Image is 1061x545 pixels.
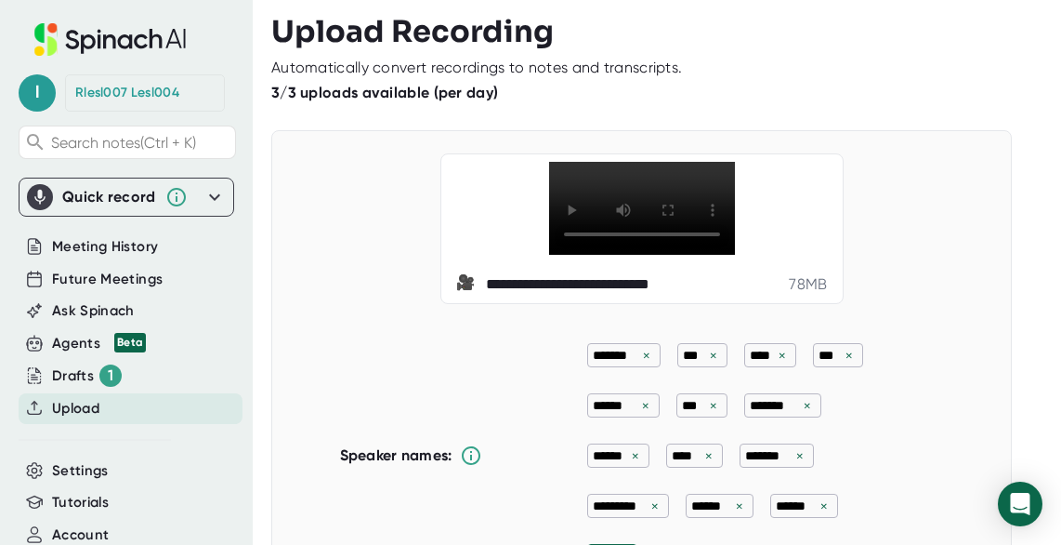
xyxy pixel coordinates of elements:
div: × [792,447,808,465]
div: × [638,347,655,365]
button: Future Meetings [52,269,163,290]
div: × [637,397,654,415]
div: 78 MB [789,275,827,294]
div: × [816,498,832,515]
div: Rlesl007 Lesl004 [75,85,179,101]
div: × [799,397,816,415]
div: × [627,447,644,465]
div: Agents [52,333,146,354]
button: Ask Spinach [52,300,135,322]
span: l [19,74,56,112]
div: × [705,397,722,415]
div: Drafts [52,365,122,387]
button: Meeting History [52,236,158,258]
div: Automatically convert recordings to notes and transcripts. [271,59,682,77]
div: 1 [99,365,122,387]
h3: Upload Recording [271,14,1042,49]
div: × [705,347,722,365]
div: × [841,347,858,365]
div: × [701,447,717,465]
div: Quick record [62,188,156,206]
button: Settings [52,460,109,482]
span: video [456,273,478,296]
div: × [774,347,791,365]
span: Search notes (Ctrl + K) [51,134,196,152]
b: 3/3 uploads available (per day) [271,84,498,101]
div: × [647,498,663,515]
button: Tutorials [52,492,109,513]
div: Beta [114,333,146,352]
b: Speaker names: [340,446,452,464]
div: Open Intercom Messenger [998,482,1042,526]
button: Agents Beta [52,333,146,354]
button: Drafts 1 [52,365,122,387]
div: Quick record [27,179,226,216]
button: Upload [52,398,99,419]
div: × [731,498,748,515]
